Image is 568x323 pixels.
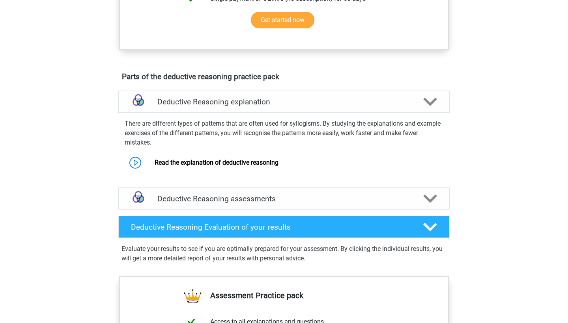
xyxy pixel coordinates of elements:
[131,223,411,232] h4: Deductive Reasoning Evaluation of your results
[115,91,453,113] a: explanations Deductive Reasoning explanation
[251,12,314,28] a: Get started now
[155,159,278,166] a: Read the explanation of deductive reasoning
[157,97,411,106] h4: Deductive Reasoning explanation
[122,72,446,81] h4: Parts of the deductive reasoning practice pack
[157,194,411,203] h4: Deductive Reasoning assessments
[128,189,148,209] img: deductive reasoning assessments
[121,244,447,263] p: Evaluate your results to see if you are optimally prepared for your assessment. By clicking the i...
[115,216,453,238] a: Deductive Reasoning Evaluation of your results
[128,92,148,112] img: deductive reasoning explanations
[115,187,453,210] a: assessments Deductive Reasoning assessments
[125,119,443,147] p: There are different types of patterns that are often used for syllogisms. By studying the explana...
